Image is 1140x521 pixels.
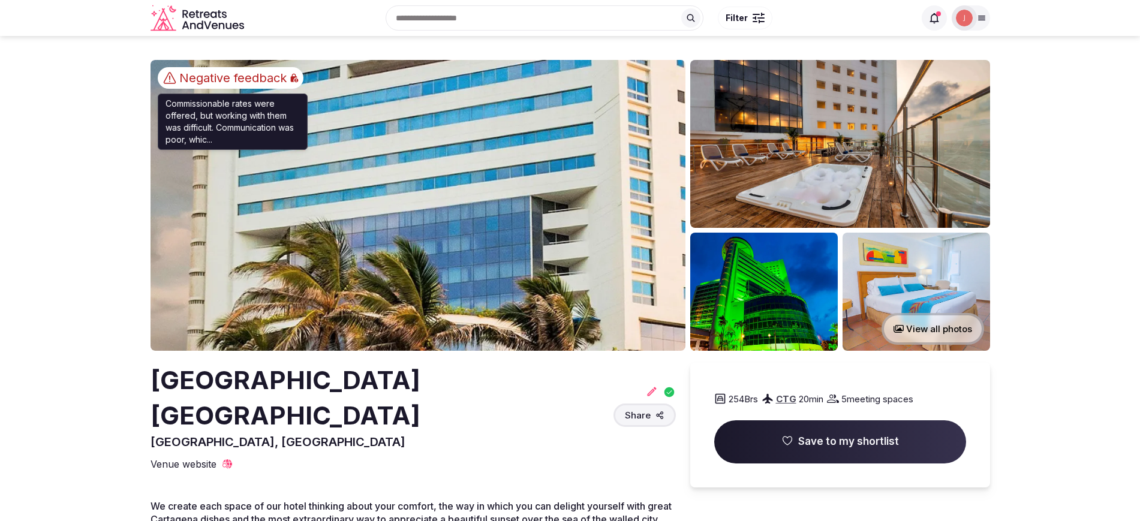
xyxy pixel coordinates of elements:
button: Negative feedback [158,67,303,89]
p: Commissionable rates were offered, but working with them was difficult. Communication was poor, w... [166,98,300,146]
img: Venue gallery photo [690,60,990,228]
button: Share [613,403,676,427]
span: Venue website [151,457,216,471]
span: Negative feedback [179,70,287,86]
a: Visit the homepage [151,5,246,32]
span: 20 min [799,393,823,405]
img: Venue cover photo [151,60,685,351]
a: CTG [776,393,796,405]
img: Joanna Asiukiewicz [956,10,973,26]
button: Filter [718,7,772,29]
a: Venue website [151,457,233,471]
svg: Retreats and Venues company logo [151,5,246,32]
img: Venue gallery photo [843,233,990,351]
h2: [GEOGRAPHIC_DATA] [GEOGRAPHIC_DATA] [151,363,609,433]
button: View all photos [882,313,984,345]
span: Save to my shortlist [798,435,899,449]
img: Venue gallery photo [690,233,838,351]
span: 254 Brs [729,393,758,405]
span: 5 meeting spaces [841,393,913,405]
span: [GEOGRAPHIC_DATA], [GEOGRAPHIC_DATA] [151,435,405,449]
span: Filter [726,12,748,24]
span: Share [625,409,651,421]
